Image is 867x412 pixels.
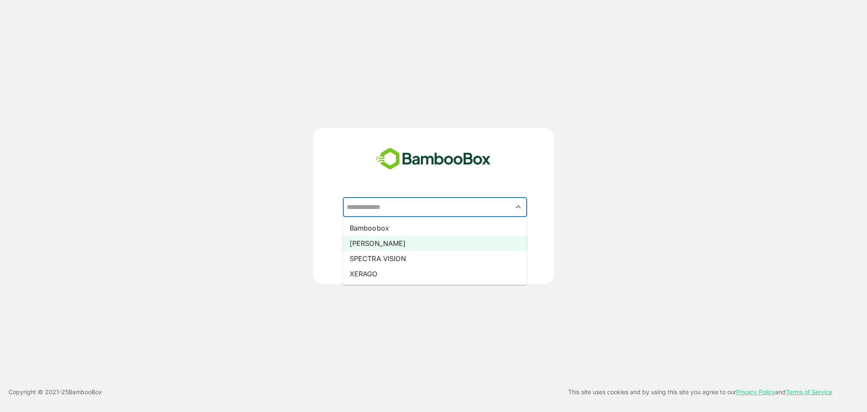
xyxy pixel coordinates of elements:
[513,201,524,213] button: Close
[371,145,495,173] img: bamboobox
[343,251,527,266] li: SPECTRA VISION
[343,266,527,281] li: XERAGO
[786,388,832,395] a: Terms of Service
[736,388,775,395] a: Privacy Policy
[343,236,527,251] li: [PERSON_NAME]
[343,220,527,236] li: Bamboobox
[568,387,832,397] p: This site uses cookies and by using this site you agree to our and
[8,387,102,397] p: Copyright © 2021- 25 BambooBox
